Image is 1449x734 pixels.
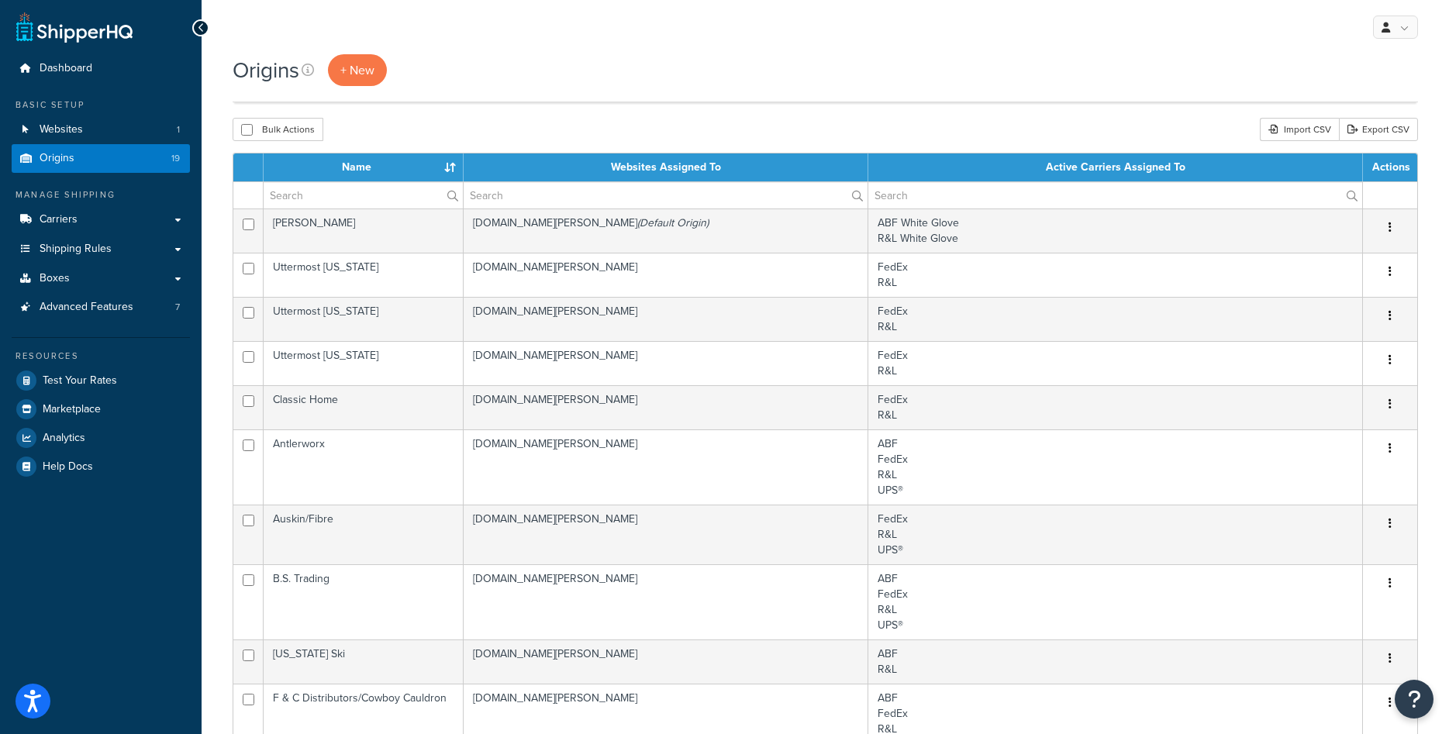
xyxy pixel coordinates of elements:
[340,61,374,79] span: + New
[868,182,1362,208] input: Search
[1363,153,1417,181] th: Actions
[175,301,180,314] span: 7
[464,639,868,684] td: [DOMAIN_NAME][PERSON_NAME]
[464,153,868,181] th: Websites Assigned To
[264,153,464,181] th: Name : activate to sort column ascending
[40,62,92,75] span: Dashboard
[464,341,868,385] td: [DOMAIN_NAME][PERSON_NAME]
[868,429,1363,505] td: ABF FedEx R&L UPS®
[12,54,190,83] a: Dashboard
[868,564,1363,639] td: ABF FedEx R&L UPS®
[264,429,464,505] td: Antlerworx
[43,460,93,474] span: Help Docs
[40,152,74,165] span: Origins
[12,205,190,234] a: Carriers
[464,182,868,208] input: Search
[464,429,868,505] td: [DOMAIN_NAME][PERSON_NAME]
[1395,680,1433,718] button: Open Resource Center
[868,639,1363,684] td: ABF R&L
[12,188,190,202] div: Manage Shipping
[464,505,868,564] td: [DOMAIN_NAME][PERSON_NAME]
[868,153,1363,181] th: Active Carriers Assigned To
[177,123,180,136] span: 1
[868,208,1363,253] td: ABF White Glove R&L White Glove
[464,253,868,297] td: [DOMAIN_NAME][PERSON_NAME]
[464,385,868,429] td: [DOMAIN_NAME][PERSON_NAME]
[16,12,133,43] a: ShipperHQ Home
[12,293,190,322] a: Advanced Features 7
[1260,118,1339,141] div: Import CSV
[464,297,868,341] td: [DOMAIN_NAME][PERSON_NAME]
[12,235,190,264] a: Shipping Rules
[264,182,463,208] input: Search
[233,55,299,85] h1: Origins
[264,385,464,429] td: Classic Home
[171,152,180,165] span: 19
[264,297,464,341] td: Uttermost [US_STATE]
[637,215,709,231] i: (Default Origin)
[233,118,323,141] button: Bulk Actions
[868,505,1363,564] td: FedEx R&L UPS®
[264,208,464,253] td: [PERSON_NAME]
[328,54,387,86] a: + New
[264,639,464,684] td: [US_STATE] Ski
[12,367,190,395] a: Test Your Rates
[1339,118,1418,141] a: Export CSV
[464,564,868,639] td: [DOMAIN_NAME][PERSON_NAME]
[12,293,190,322] li: Advanced Features
[40,272,70,285] span: Boxes
[12,144,190,173] li: Origins
[12,98,190,112] div: Basic Setup
[868,253,1363,297] td: FedEx R&L
[40,123,83,136] span: Websites
[43,374,117,388] span: Test Your Rates
[264,564,464,639] td: B.S. Trading
[43,432,85,445] span: Analytics
[12,144,190,173] a: Origins 19
[12,424,190,452] a: Analytics
[868,385,1363,429] td: FedEx R&L
[40,243,112,256] span: Shipping Rules
[12,115,190,144] a: Websites 1
[12,350,190,363] div: Resources
[264,253,464,297] td: Uttermost [US_STATE]
[868,297,1363,341] td: FedEx R&L
[40,213,78,226] span: Carriers
[264,505,464,564] td: Auskin/Fibre
[264,341,464,385] td: Uttermost [US_STATE]
[12,115,190,144] li: Websites
[12,395,190,423] a: Marketplace
[12,264,190,293] a: Boxes
[868,341,1363,385] td: FedEx R&L
[40,301,133,314] span: Advanced Features
[43,403,101,416] span: Marketplace
[12,453,190,481] a: Help Docs
[464,208,868,253] td: [DOMAIN_NAME][PERSON_NAME]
